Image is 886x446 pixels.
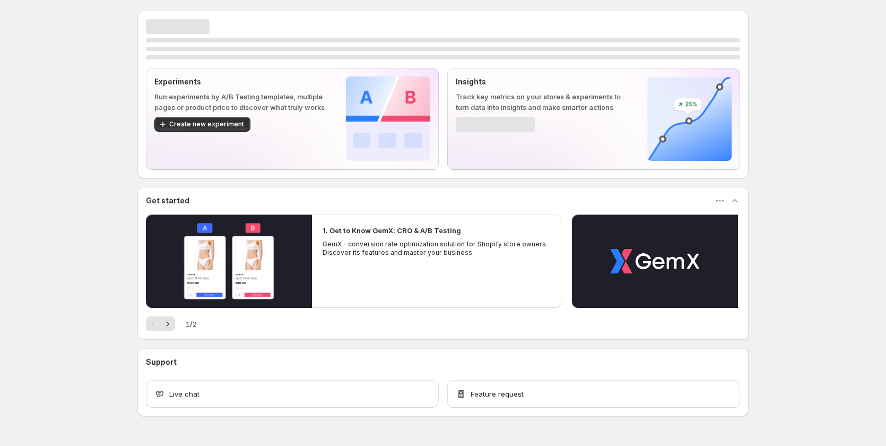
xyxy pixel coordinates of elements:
[647,76,732,161] img: Insights
[471,389,524,399] span: Feature request
[456,76,630,87] p: Insights
[456,91,630,113] p: Track key metrics on your stores & experiments to turn data into insights and make smarter actions
[154,117,250,132] button: Create new experiment
[146,195,189,206] h3: Get started
[169,389,199,399] span: Live chat
[572,215,738,308] button: Play video
[323,240,551,257] p: GemX - conversion rate optimization solution for Shopify store owners. Discover its features and ...
[154,76,329,87] p: Experiments
[186,319,197,329] span: 1 / 2
[146,316,175,331] nav: Pagination
[169,120,244,128] span: Create new experiment
[323,225,461,236] h2: 1. Get to Know GemX: CRO & A/B Testing
[154,91,329,113] p: Run experiments by A/B Testing templates, multiple pages or product price to discover what truly ...
[146,215,312,308] button: Play video
[160,316,175,331] button: Next
[346,76,430,161] img: Experiments
[146,357,177,367] h3: Support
